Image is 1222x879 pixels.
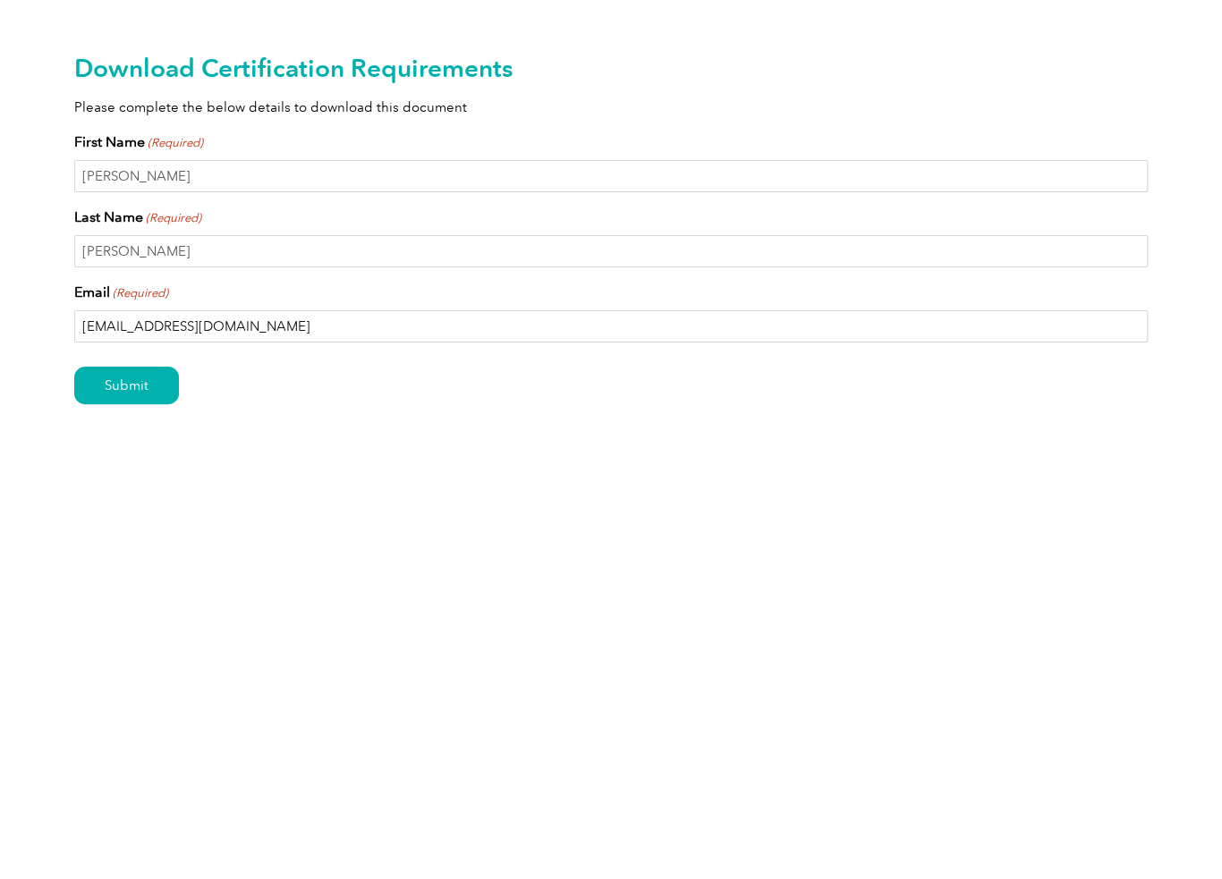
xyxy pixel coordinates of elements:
[74,207,201,228] label: Last Name
[112,284,169,302] span: (Required)
[74,367,179,404] input: Submit
[145,209,202,227] span: (Required)
[74,54,1148,82] h2: Download Certification Requirements
[74,131,203,153] label: First Name
[147,134,204,152] span: (Required)
[74,282,168,303] label: Email
[74,97,1148,117] p: Please complete the below details to download this document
